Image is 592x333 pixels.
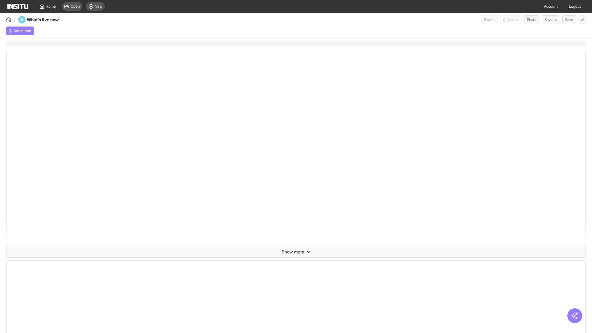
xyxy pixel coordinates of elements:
span: Open [71,4,80,9]
span: Show more [282,249,304,255]
span: / [14,17,16,23]
img: Logo [7,4,28,9]
span: Add report [14,28,31,33]
span: Home [46,4,56,9]
button: Delete [500,15,522,24]
button: Save [562,15,576,24]
button: Add report [6,27,34,35]
button: Save as [542,15,560,24]
div: What's live now [18,16,76,23]
h4: What's live now [27,17,76,23]
button: / [5,16,16,23]
span: New [95,4,102,9]
span: Can currently only export from Insights reports. [481,15,498,24]
button: Show more [6,246,586,257]
button: Share [524,15,539,24]
span: You cannot delete a preset report. [500,15,522,24]
button: Export [481,15,498,24]
div: Add a report to get started [6,27,34,35]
